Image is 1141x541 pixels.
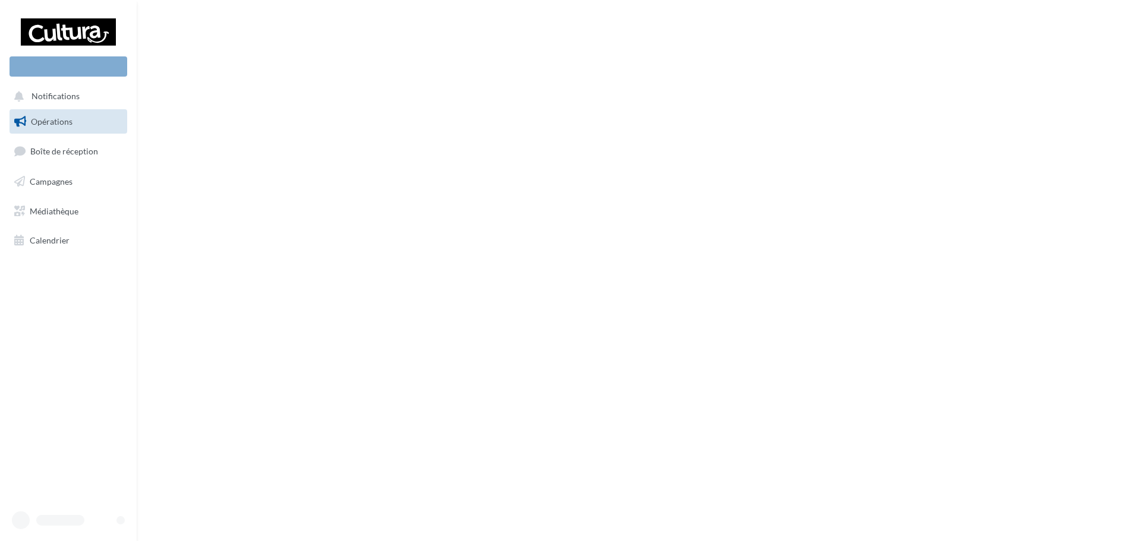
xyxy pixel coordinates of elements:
span: Opérations [31,116,73,126]
span: Médiathèque [30,205,78,216]
a: Boîte de réception [7,138,130,164]
div: Nouvelle campagne [10,56,127,77]
span: Calendrier [30,235,70,245]
a: Campagnes [7,169,130,194]
a: Calendrier [7,228,130,253]
span: Campagnes [30,176,73,186]
a: Médiathèque [7,199,130,224]
span: Boîte de réception [30,146,98,156]
span: Notifications [31,91,80,102]
a: Opérations [7,109,130,134]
